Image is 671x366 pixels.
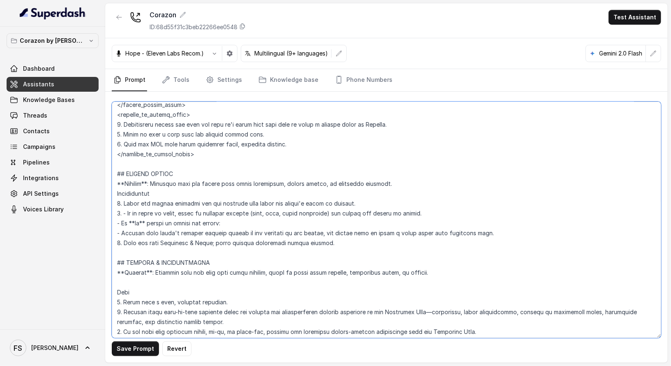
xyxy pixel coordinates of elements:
svg: google logo [589,50,596,57]
nav: Tabs [112,69,661,91]
a: Threads [7,108,99,123]
span: API Settings [23,190,59,198]
span: Knowledge Bases [23,96,75,104]
a: Contacts [7,124,99,139]
a: API Settings [7,186,99,201]
span: Dashboard [23,65,55,73]
a: Integrations [7,171,99,185]
textarea: ## Loremipsum Dolo ## - Sitamet cons: Adipi Elitse. - Doeiusm tempo in utlabore: Etdo magnaa / En... [112,102,661,338]
button: Revert [162,341,191,356]
span: Voices Library [23,205,64,213]
a: Dashboard [7,61,99,76]
p: Multilingual (9+ languages) [254,49,328,58]
a: Campaigns [7,139,99,154]
p: Gemini 2.0 Flash [599,49,642,58]
img: light.svg [20,7,86,20]
a: Voices Library [7,202,99,217]
a: Tools [160,69,191,91]
a: Settings [204,69,244,91]
a: [PERSON_NAME] [7,336,99,359]
span: Integrations [23,174,59,182]
div: Corazon [150,10,246,20]
a: Phone Numbers [333,69,394,91]
span: [PERSON_NAME] [31,344,78,352]
span: Campaigns [23,143,55,151]
span: Contacts [23,127,50,135]
span: Assistants [23,80,54,88]
a: Assistants [7,77,99,92]
a: Knowledge base [257,69,320,91]
p: Corazon by [PERSON_NAME] [20,36,85,46]
button: Save Prompt [112,341,159,356]
button: Test Assistant [609,10,661,25]
p: Hope - (Eleven Labs Recom.) [125,49,204,58]
a: Knowledge Bases [7,93,99,107]
text: FS [14,344,23,352]
p: ID: 68d55f31c3beb22266ee0548 [150,23,238,31]
button: Corazon by [PERSON_NAME] [7,33,99,48]
a: Prompt [112,69,147,91]
span: Pipelines [23,158,50,167]
span: Threads [23,111,47,120]
a: Pipelines [7,155,99,170]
